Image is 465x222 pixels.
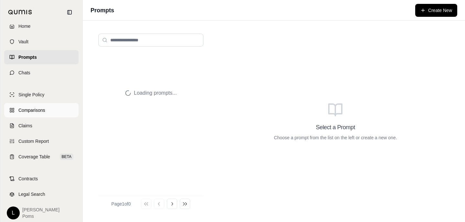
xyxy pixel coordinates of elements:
button: Create New [415,4,457,17]
a: Chats [4,66,79,80]
span: Poms [22,213,59,219]
span: Home [18,23,30,29]
img: Qumis Logo [8,10,32,15]
span: Prompts [18,54,37,60]
span: Legal Search [18,191,45,197]
span: Contracts [18,175,38,182]
h1: Prompts [91,6,114,15]
a: Claims [4,119,79,133]
span: BETA [60,153,73,160]
a: Legal Search [4,187,79,201]
span: Vault [18,38,28,45]
span: [PERSON_NAME] [22,206,59,213]
a: Custom Report [4,134,79,148]
span: Coverage Table [18,153,50,160]
div: Page 1 of 0 [111,201,131,207]
a: Single Policy [4,88,79,102]
div: Loading prompts... [98,52,203,134]
div: L [7,206,20,219]
span: Claims [18,122,32,129]
p: Choose a prompt from the list on the left or create a new one. [274,134,397,141]
span: Chats [18,69,30,76]
button: Collapse sidebar [64,7,75,17]
span: Custom Report [18,138,49,144]
a: Prompts [4,50,79,64]
span: Single Policy [18,91,44,98]
h3: Select a Prompt [316,123,355,132]
a: Vault [4,35,79,49]
a: Coverage TableBETA [4,150,79,164]
a: Home [4,19,79,33]
a: Contracts [4,172,79,186]
a: Comparisons [4,103,79,117]
span: Comparisons [18,107,45,113]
